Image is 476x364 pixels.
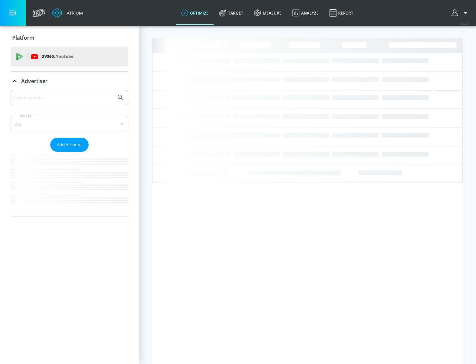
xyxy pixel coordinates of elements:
a: Target [214,1,249,25]
p: Youtube [56,53,73,60]
a: Analyze [287,1,324,25]
span: v 4.24.0 [460,22,469,25]
nav: list of Advertiser [11,152,128,216]
label: Sort By [19,114,33,118]
button: Add Account [50,138,89,152]
a: Atrium [52,8,83,18]
div: Advertiser [11,72,128,90]
a: optimize [176,1,214,25]
p: Advertiser [21,77,48,85]
p: Platform [12,34,34,41]
p: DV360: [41,53,73,60]
input: Search by name [13,93,113,102]
div: Advertiser [11,90,128,216]
div: DV360: Youtube [11,47,128,67]
div: A-Z [11,116,128,132]
a: Report [324,1,359,25]
span: Add Account [57,141,82,149]
a: measure [249,1,287,25]
div: Atrium [64,10,83,16]
div: Platform [11,28,128,47]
